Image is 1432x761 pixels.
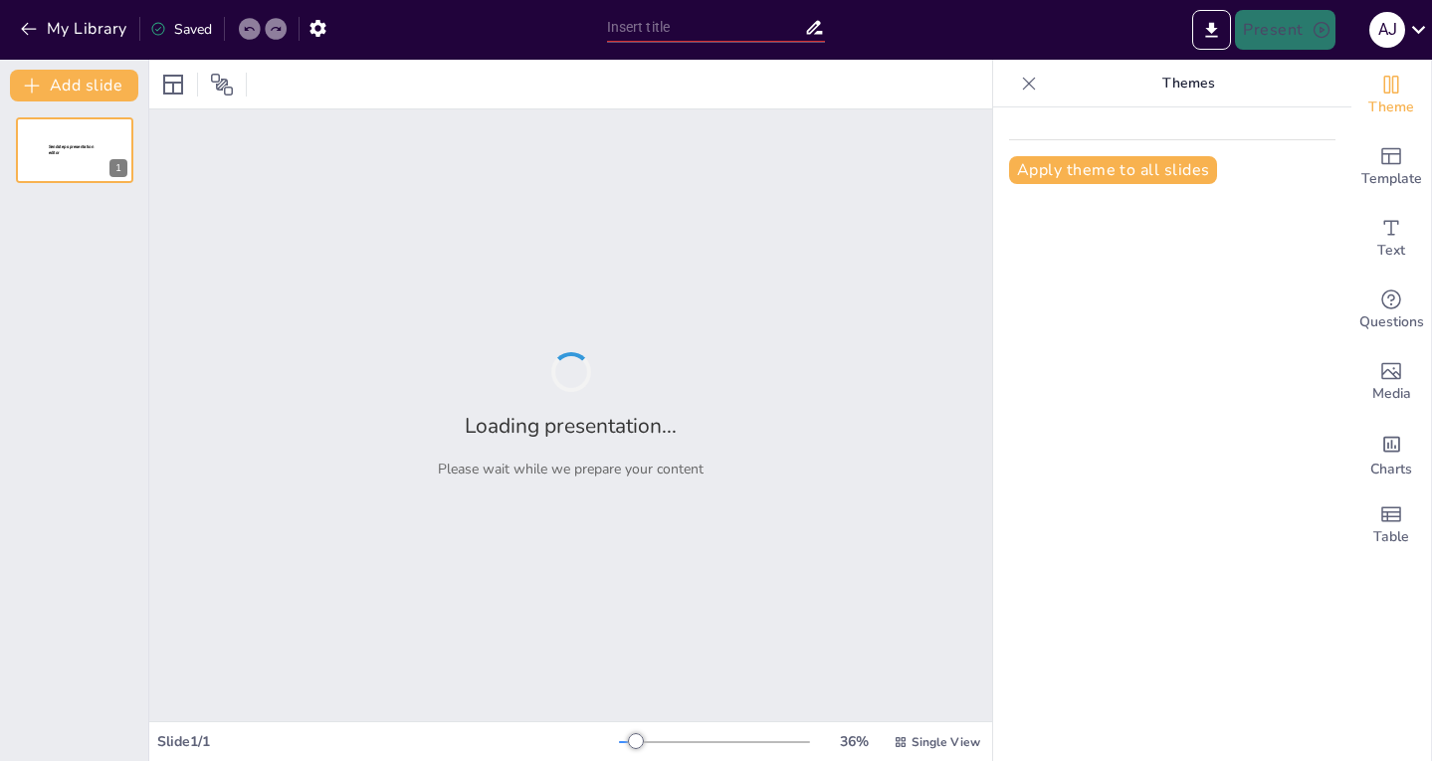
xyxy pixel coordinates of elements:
p: Themes [1045,60,1331,107]
div: Add text boxes [1351,203,1431,275]
button: Add slide [10,70,138,101]
span: Position [210,73,234,96]
div: 1 [109,159,127,177]
span: Charts [1370,459,1412,480]
span: Media [1372,383,1411,405]
span: Template [1361,168,1422,190]
div: Add ready made slides [1351,131,1431,203]
span: Theme [1368,96,1414,118]
span: Text [1377,240,1405,262]
span: Table [1373,526,1409,548]
button: A J [1369,10,1405,50]
div: Add images, graphics, shapes or video [1351,346,1431,418]
button: Export to PowerPoint [1192,10,1231,50]
div: Change the overall theme [1351,60,1431,131]
div: Add charts and graphs [1351,418,1431,489]
div: Layout [157,69,189,100]
span: Sendsteps presentation editor [49,144,94,155]
h2: Loading presentation... [465,412,677,440]
div: 36 % [830,732,878,751]
div: Slide 1 / 1 [157,732,619,751]
div: 1 [16,117,133,183]
button: Present [1235,10,1334,50]
button: My Library [15,13,135,45]
div: Get real-time input from your audience [1351,275,1431,346]
button: Apply theme to all slides [1009,156,1217,184]
input: Insert title [607,13,805,42]
div: A J [1369,12,1405,48]
div: Saved [150,20,212,39]
span: Single View [912,734,980,750]
p: Please wait while we prepare your content [438,460,704,478]
span: Questions [1359,311,1424,333]
div: Add a table [1351,489,1431,561]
